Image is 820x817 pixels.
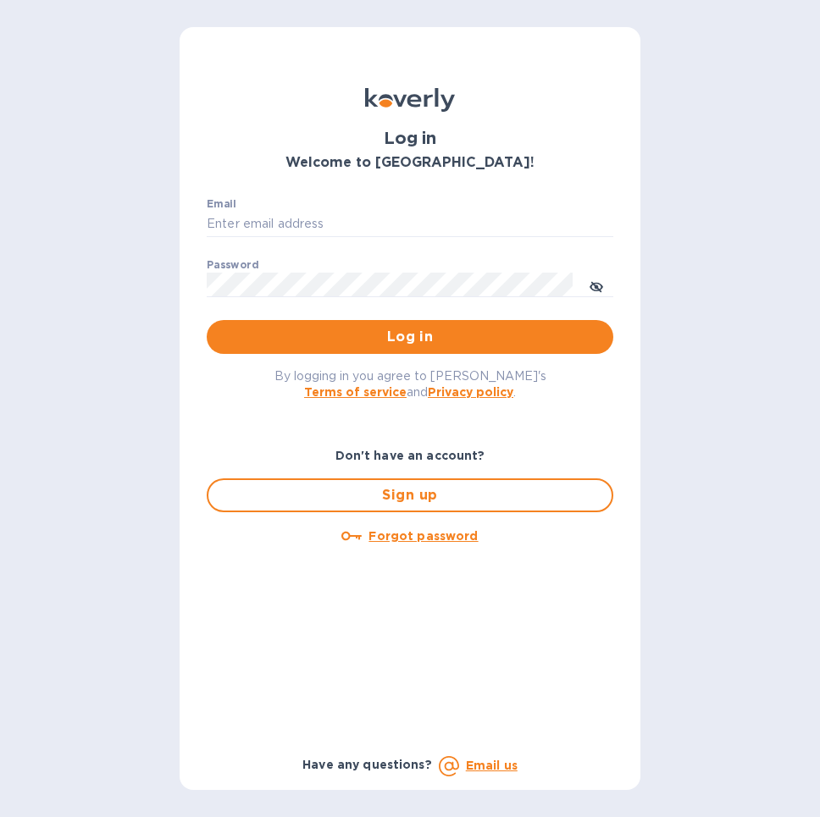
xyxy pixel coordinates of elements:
h3: Welcome to [GEOGRAPHIC_DATA]! [207,155,613,171]
button: Log in [207,320,613,354]
span: Sign up [222,485,598,505]
a: Terms of service [304,385,407,399]
button: Sign up [207,478,613,512]
label: Email [207,200,236,210]
b: Don't have an account? [335,449,485,462]
span: By logging in you agree to [PERSON_NAME]'s and . [274,369,546,399]
h1: Log in [207,129,613,148]
button: toggle password visibility [579,268,613,302]
label: Password [207,260,258,270]
a: Email us [466,759,518,772]
b: Have any questions? [302,758,432,771]
img: Koverly [365,88,455,112]
span: Log in [220,327,600,347]
input: Enter email address [207,212,613,237]
u: Forgot password [368,529,478,543]
a: Privacy policy [428,385,513,399]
